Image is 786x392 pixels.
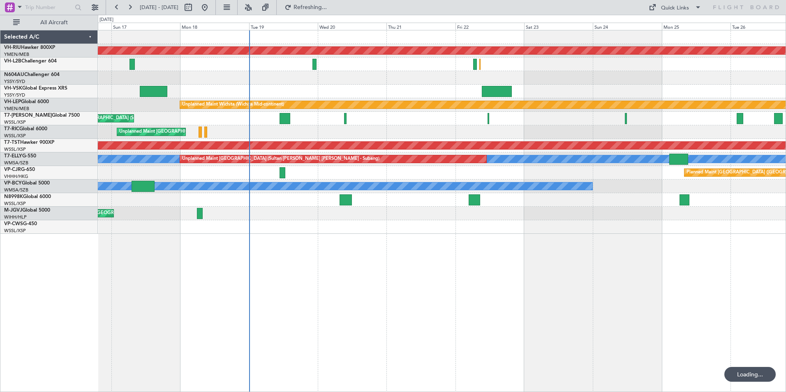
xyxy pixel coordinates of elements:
[4,51,29,58] a: YMEN/MEB
[111,23,180,30] div: Sun 17
[4,59,21,64] span: VH-L2B
[4,173,28,180] a: VHHH/HKG
[4,187,28,193] a: WMSA/SZB
[4,127,19,131] span: T7-RIC
[4,59,57,64] a: VH-L2BChallenger 604
[524,23,593,30] div: Sat 23
[4,86,22,91] span: VH-VSK
[661,4,689,12] div: Quick Links
[4,78,25,85] a: YSSY/SYD
[4,113,80,118] a: T7-[PERSON_NAME]Global 7500
[455,23,524,30] div: Fri 22
[4,154,22,159] span: T7-ELLY
[4,45,55,50] a: VH-RIUHawker 800XP
[4,72,24,77] span: N604AU
[4,99,21,104] span: VH-LEP
[593,23,661,30] div: Sun 24
[4,72,60,77] a: N604AUChallenger 604
[4,133,26,139] a: WSSL/XSP
[4,221,23,226] span: VP-CWS
[4,194,51,199] a: N8998KGlobal 6000
[4,140,54,145] a: T7-TSTHawker 900XP
[4,201,26,207] a: WSSL/XSP
[249,23,318,30] div: Tue 19
[645,1,705,14] button: Quick Links
[9,16,89,29] button: All Aircraft
[140,4,178,11] span: [DATE] - [DATE]
[25,1,72,14] input: Trip Number
[4,167,35,172] a: VP-CJRG-650
[724,367,776,382] div: Loading...
[182,99,284,111] div: Unplanned Maint Wichita (Wichita Mid-continent)
[4,113,52,118] span: T7-[PERSON_NAME]
[119,126,222,138] div: Unplanned Maint [GEOGRAPHIC_DATA] (Seletar)
[4,140,20,145] span: T7-TST
[4,194,23,199] span: N8998K
[4,228,26,234] a: WSSL/XSP
[386,23,455,30] div: Thu 21
[4,181,22,186] span: VP-BCY
[662,23,731,30] div: Mon 25
[4,160,28,166] a: WMSA/SZB
[99,16,113,23] div: [DATE]
[4,99,49,104] a: VH-LEPGlobal 6000
[4,167,21,172] span: VP-CJR
[50,112,147,125] div: Planned Maint [GEOGRAPHIC_DATA] (Seletar)
[4,221,37,226] a: VP-CWSG-450
[4,154,36,159] a: T7-ELLYG-550
[4,92,25,98] a: YSSY/SYD
[4,45,21,50] span: VH-RIU
[4,181,50,186] a: VP-BCYGlobal 5000
[182,153,379,165] div: Unplanned Maint [GEOGRAPHIC_DATA] (Sultan [PERSON_NAME] [PERSON_NAME] - Subang)
[4,127,47,131] a: T7-RICGlobal 6000
[65,207,161,219] div: Planned Maint [GEOGRAPHIC_DATA] (Seletar)
[4,208,50,213] a: M-JGVJGlobal 5000
[281,1,330,14] button: Refreshing...
[318,23,386,30] div: Wed 20
[293,5,328,10] span: Refreshing...
[4,119,26,125] a: WSSL/XSP
[4,208,22,213] span: M-JGVJ
[4,146,26,152] a: WSSL/XSP
[21,20,87,25] span: All Aircraft
[4,106,29,112] a: YMEN/MEB
[4,86,67,91] a: VH-VSKGlobal Express XRS
[180,23,249,30] div: Mon 18
[4,214,27,220] a: WIHH/HLP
